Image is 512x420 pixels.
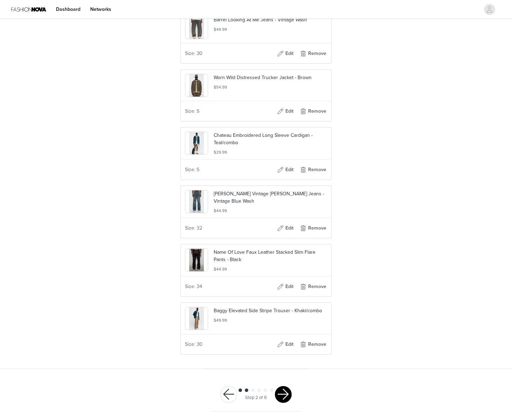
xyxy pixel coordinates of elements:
button: Remove [299,48,327,59]
h5: $49.99 [214,317,327,323]
h5: $54.99 [214,84,327,90]
button: Edit [271,339,299,350]
button: Remove [299,339,327,350]
span: Size: 30 [185,50,202,57]
span: Size: S [185,107,199,115]
button: Remove [299,164,327,175]
img: product image [189,74,204,97]
span: Size: S [185,166,199,173]
img: product image [189,16,204,39]
img: product image [189,190,204,213]
span: Size: 34 [185,283,202,290]
img: product image [189,307,204,330]
img: Fashion Nova Logo [11,1,46,17]
button: Remove [299,223,327,234]
a: Networks [86,1,115,17]
button: Edit [271,48,299,59]
span: Size: 32 [185,224,202,232]
p: Baggy Elevated Side Stripe Trouser - Khaki/combo [214,307,327,314]
h5: $44.99 [214,266,327,272]
a: Dashboard [52,1,85,17]
p: Worn Wild Distressed Trucker Jacket - Brown [214,74,327,81]
button: Remove [299,106,327,117]
button: Edit [271,164,299,175]
div: avatar [486,4,493,15]
img: product image [189,132,204,154]
p: [PERSON_NAME] Vintage [PERSON_NAME] Jeans - Vintage Blue Wash [214,190,327,205]
button: Edit [271,223,299,234]
p: Name Of Love Faux Leather Stacked Slim Flare Pants - Black [214,248,327,263]
h5: $44.99 [214,208,327,214]
span: Size: 30 [185,341,202,348]
button: Remove [299,281,327,292]
h5: $49.99 [214,26,327,33]
img: product image [189,249,204,271]
p: Chateau Embroidered Long Sleeve Cardigan - Teal/combo [214,132,327,146]
h5: $29.99 [214,149,327,155]
button: Edit [271,106,299,117]
div: Step 2 of 6 [245,394,267,401]
button: Edit [271,281,299,292]
p: Barrel Looking At Me Jeans - Vintage Wash [214,16,327,23]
